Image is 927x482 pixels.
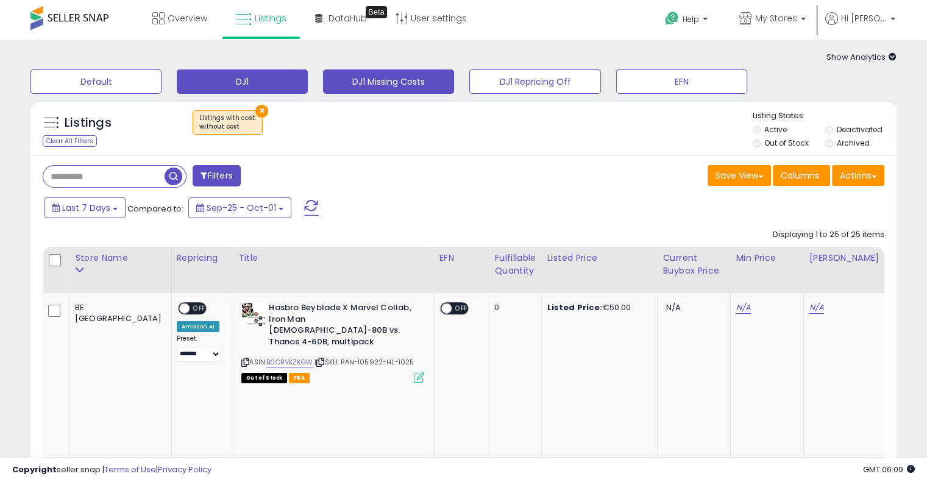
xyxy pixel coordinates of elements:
[193,165,240,186] button: Filters
[809,302,823,314] a: N/A
[65,115,112,132] h5: Listings
[773,165,830,186] button: Columns
[238,252,428,264] div: Title
[75,252,166,264] div: Store Name
[255,105,268,118] button: ×
[755,12,797,24] span: My Stores
[241,373,287,383] span: All listings that are currently out of stock and unavailable for purchase on Amazon
[168,12,207,24] span: Overview
[314,357,414,367] span: | SKU: PAN-105922-HL-1025
[841,12,887,24] span: Hi [PERSON_NAME]
[666,302,680,313] span: N/A
[366,6,387,18] div: Tooltip anchor
[655,2,720,40] a: Help
[104,464,156,475] a: Terms of Use
[158,464,211,475] a: Privacy Policy
[177,69,308,94] button: DJ1
[836,138,869,148] label: Archived
[764,138,809,148] label: Out of Stock
[62,202,110,214] span: Last 7 Days
[825,12,895,40] a: Hi [PERSON_NAME]
[547,302,602,313] b: Listed Price:
[736,252,798,264] div: Min Price
[826,51,897,63] span: Show Analytics
[177,252,229,264] div: Repricing
[773,229,884,241] div: Displaying 1 to 25 of 25 items
[188,197,291,218] button: Sep-25 - Oct-01
[127,203,183,214] span: Compared to:
[764,124,787,135] label: Active
[190,303,209,314] span: OFF
[781,169,819,182] span: Columns
[664,11,680,26] i: Get Help
[616,69,747,94] button: EFN
[494,302,532,313] div: 0
[452,303,471,314] span: OFF
[547,252,652,264] div: Listed Price
[809,252,881,264] div: [PERSON_NAME]
[469,69,600,94] button: DJ1 Repricing Off
[44,197,126,218] button: Last 7 Days
[832,165,884,186] button: Actions
[75,302,162,324] div: BE [GEOGRAPHIC_DATA]
[12,464,211,476] div: seller snap | |
[207,202,276,214] span: Sep-25 - Oct-01
[269,302,417,350] b: Hasbro Beyblade X Marvel Collab, Iron Man [DEMOGRAPHIC_DATA]-80B vs. Thanos 4-60B, multipack
[863,464,915,475] span: 2025-10-9 06:09 GMT
[266,357,313,367] a: B0CRVKZKGW
[683,14,699,24] span: Help
[439,252,484,264] div: EFN
[241,302,266,327] img: 51x+mNk3nCL._SL40_.jpg
[708,165,771,186] button: Save View
[323,69,454,94] button: DJ1 Missing Costs
[329,12,367,24] span: DataHub
[30,69,162,94] button: Default
[199,122,256,131] div: without cost
[547,302,648,313] div: €50.00
[836,124,882,135] label: Deactivated
[43,135,97,147] div: Clear All Filters
[494,252,536,277] div: Fulfillable Quantity
[662,252,725,277] div: Current Buybox Price
[736,302,750,314] a: N/A
[177,335,224,362] div: Preset:
[289,373,310,383] span: FBA
[199,113,256,132] span: Listings with cost :
[241,302,424,381] div: ASIN:
[753,110,897,122] p: Listing States:
[177,321,219,332] div: Amazon AI
[255,12,286,24] span: Listings
[12,464,57,475] strong: Copyright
